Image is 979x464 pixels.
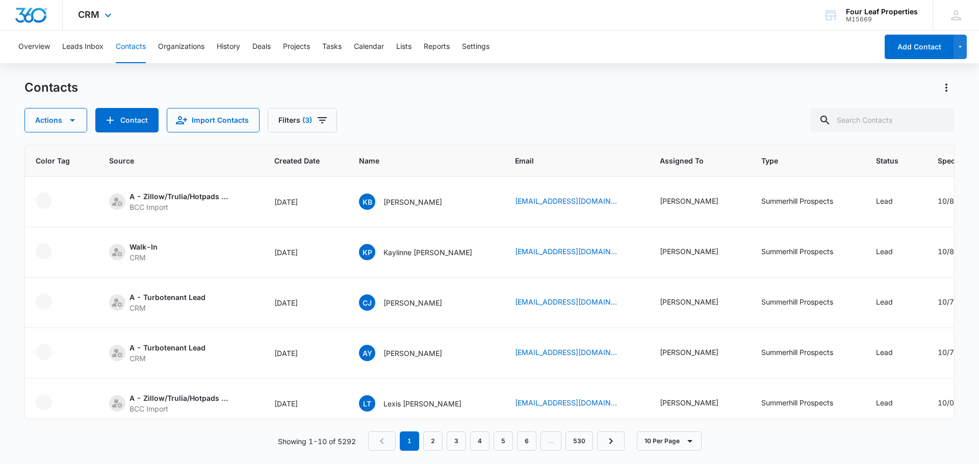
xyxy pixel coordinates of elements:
[130,191,231,202] div: A - Zillow/Trulia/Hotpads Rent Connect
[876,196,911,208] div: Status - Lead - Select to Edit Field
[322,31,342,63] button: Tasks
[423,431,443,451] a: Page 2
[167,108,260,132] button: Import Contacts
[359,395,480,412] div: Name - Lexis Tran - Select to Edit Field
[130,241,158,252] div: Walk-In
[359,345,375,361] span: AY
[109,292,224,313] div: Source - [object Object] - Select to Edit Field
[517,431,536,451] a: Page 6
[130,292,205,303] div: A - Turbotenant Lead
[876,347,911,359] div: Status - Lead - Select to Edit Field
[359,294,375,311] span: CJ
[811,108,955,132] input: Search Contacts
[109,241,176,263] div: Source - [object Object] - Select to Edit Field
[515,397,617,408] a: [EMAIL_ADDRESS][DOMAIN_NAME]
[36,344,70,360] div: - - Select to Edit Field
[274,297,334,308] div: [DATE]
[383,197,442,207] p: [PERSON_NAME]
[78,9,99,20] span: CRM
[383,247,472,258] p: Kaylinne [PERSON_NAME]
[761,347,833,358] div: Summerhill Prospects
[130,353,205,364] div: CRM
[938,79,955,96] button: Actions
[274,155,320,166] span: Created Date
[62,31,104,63] button: Leads Inbox
[383,297,442,308] p: [PERSON_NAME]
[876,155,898,166] span: Status
[515,246,617,257] a: [EMAIL_ADDRESS][DOMAIN_NAME]
[359,244,375,260] span: KP
[274,348,334,359] div: [DATE]
[383,348,442,359] p: [PERSON_NAME]
[515,246,635,258] div: Email - kaypowelson@gmail.com - Select to Edit Field
[637,431,702,451] button: 10 Per Page
[217,31,240,63] button: History
[116,31,146,63] button: Contacts
[274,398,334,409] div: [DATE]
[660,347,718,358] div: [PERSON_NAME]
[130,403,231,414] div: BCC Import
[876,296,911,309] div: Status - Lead - Select to Edit Field
[846,8,918,16] div: account name
[109,191,250,212] div: Source - [object Object] - Select to Edit Field
[660,296,737,309] div: Assigned To - Adam Schoenborn - Select to Edit Field
[761,246,833,257] div: Summerhill Prospects
[354,31,384,63] button: Calendar
[876,196,893,206] div: Lead
[846,16,918,23] div: account id
[396,31,411,63] button: Lists
[36,243,70,259] div: - - Select to Edit Field
[876,347,893,358] div: Lead
[761,155,837,166] span: Type
[359,194,375,210] span: KB
[565,431,593,451] a: Page 530
[447,431,466,451] a: Page 3
[876,397,893,408] div: Lead
[515,296,635,309] div: Email - curtisjason21@gmail.com - Select to Edit Field
[274,197,334,207] div: [DATE]
[383,398,461,409] p: Lexis [PERSON_NAME]
[761,296,833,307] div: Summerhill Prospects
[761,296,852,309] div: Type - Summerhill Prospects - Select to Edit Field
[660,397,718,408] div: [PERSON_NAME]
[876,246,911,258] div: Status - Lead - Select to Edit Field
[470,431,489,451] a: Page 4
[359,345,460,361] div: Name - Anna Young - Select to Edit Field
[24,80,78,95] h1: Contacts
[761,246,852,258] div: Type - Summerhill Prospects - Select to Edit Field
[515,296,617,307] a: [EMAIL_ADDRESS][DOMAIN_NAME]
[36,394,70,411] div: - - Select to Edit Field
[18,31,50,63] button: Overview
[515,155,621,166] span: Email
[252,31,271,63] button: Deals
[109,155,235,166] span: Source
[660,246,718,257] div: [PERSON_NAME]
[130,303,205,313] div: CRM
[130,342,205,353] div: A - Turbotenant Lead
[130,393,231,403] div: A - Zillow/Trulia/Hotpads Rent Connect
[158,31,204,63] button: Organizations
[876,246,893,257] div: Lead
[302,117,312,124] span: (3)
[515,347,617,358] a: [EMAIL_ADDRESS][DOMAIN_NAME]
[36,293,70,310] div: - - Select to Edit Field
[660,155,722,166] span: Assigned To
[109,342,224,364] div: Source - [object Object] - Select to Edit Field
[761,347,852,359] div: Type - Summerhill Prospects - Select to Edit Field
[660,246,737,258] div: Assigned To - Adam Schoenborn - Select to Edit Field
[368,431,625,451] nav: Pagination
[359,395,375,412] span: LT
[876,397,911,410] div: Status - Lead - Select to Edit Field
[761,397,833,408] div: Summerhill Prospects
[761,397,852,410] div: Type - Summerhill Prospects - Select to Edit Field
[359,155,476,166] span: Name
[660,347,737,359] div: Assigned To - Adam Schoenborn - Select to Edit Field
[660,196,718,206] div: [PERSON_NAME]
[400,431,419,451] em: 1
[761,196,852,208] div: Type - Summerhill Prospects - Select to Edit Field
[597,431,625,451] a: Next Page
[515,196,617,206] a: [EMAIL_ADDRESS][DOMAIN_NAME]
[761,196,833,206] div: Summerhill Prospects
[36,193,70,209] div: - - Select to Edit Field
[278,436,356,447] p: Showing 1-10 of 5292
